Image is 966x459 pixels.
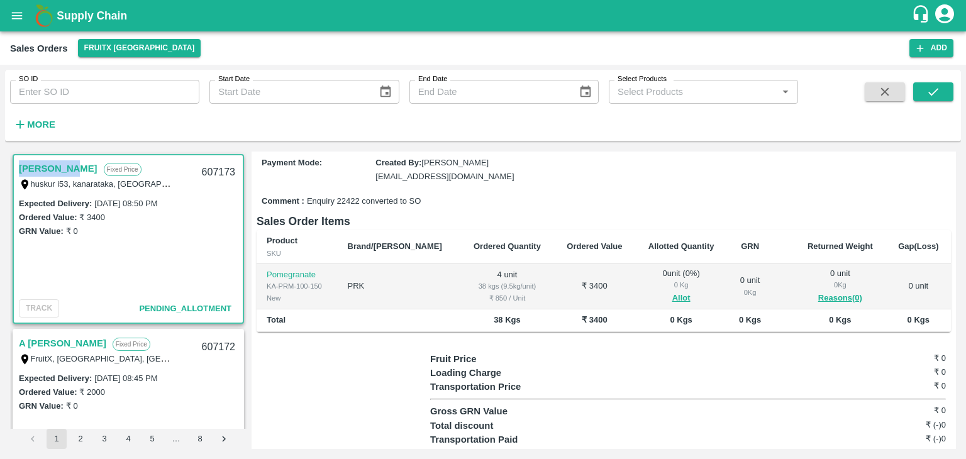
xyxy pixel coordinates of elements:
[804,291,876,306] button: Reasons(0)
[19,74,38,84] label: SO ID
[66,401,78,411] label: ₹ 0
[375,158,514,181] span: [PERSON_NAME][EMAIL_ADDRESS][DOMAIN_NAME]
[194,333,243,362] div: 607172
[860,352,946,365] h6: ₹ 0
[554,264,635,310] td: ₹ 3400
[886,264,951,310] td: 0 unit
[933,3,956,29] div: account of current user
[10,40,68,57] div: Sales Orders
[348,241,442,251] b: Brand/[PERSON_NAME]
[860,366,946,379] h6: ₹ 0
[79,213,105,222] label: ₹ 3400
[262,158,322,167] label: Payment Mode :
[3,1,31,30] button: open drawer
[27,119,55,130] strong: More
[214,429,234,449] button: Go to next page
[430,366,559,380] p: Loading Charge
[10,114,58,135] button: More
[209,80,369,104] input: Start Date
[139,304,231,313] span: Pending_Allotment
[409,80,569,104] input: End Date
[430,352,559,366] p: Fruit Price
[47,429,67,449] button: page 1
[430,433,559,446] p: Transportation Paid
[737,275,762,298] div: 0 unit
[31,3,57,28] img: logo
[257,213,951,230] h6: Sales Order Items
[21,429,236,449] nav: pagination navigation
[470,280,544,292] div: 38 kgs (9.5kg/unit)
[741,241,759,251] b: GRN
[474,241,541,251] b: Ordered Quantity
[672,291,691,306] button: Allot
[648,241,714,251] b: Allotted Quantity
[860,380,946,392] h6: ₹ 0
[618,74,667,84] label: Select Products
[31,353,346,363] label: FruitX, [GEOGRAPHIC_DATA], [GEOGRAPHIC_DATA] Urban, [GEOGRAPHIC_DATA]
[94,199,157,208] label: [DATE] 08:50 PM
[19,335,106,351] a: A [PERSON_NAME]
[104,163,142,176] p: Fixed Price
[829,315,851,324] b: 0 Kgs
[267,315,286,324] b: Total
[430,404,559,418] p: Gross GRN Value
[19,160,97,177] a: [PERSON_NAME]
[142,429,162,449] button: Go to page 5
[645,268,718,306] div: 0 unit ( 0 %)
[804,279,876,290] div: 0 Kg
[19,401,64,411] label: GRN Value:
[19,387,77,397] label: Ordered Value:
[194,158,243,187] div: 607173
[79,387,105,397] label: ₹ 2000
[739,315,761,324] b: 0 Kgs
[911,4,933,27] div: customer-support
[460,264,554,310] td: 4 unit
[645,279,718,290] div: 0 Kg
[670,315,692,324] b: 0 Kgs
[737,287,762,298] div: 0 Kg
[70,429,91,449] button: Go to page 2
[94,429,114,449] button: Go to page 3
[19,226,64,236] label: GRN Value:
[267,236,297,245] b: Product
[31,179,621,189] label: huskur i53, kanarataka, [GEOGRAPHIC_DATA], [GEOGRAPHIC_DATA] ([GEOGRAPHIC_DATA]) Urban, [GEOGRAPH...
[218,74,250,84] label: Start Date
[10,80,199,104] input: Enter SO ID
[574,80,597,104] button: Choose date
[374,80,397,104] button: Choose date
[898,241,938,251] b: Gap(Loss)
[860,433,946,445] h6: ₹ (-)0
[57,7,911,25] a: Supply Chain
[808,241,873,251] b: Returned Weight
[19,199,92,208] label: Expected Delivery :
[307,196,421,207] span: Enquiry 22422 converted to SO
[78,39,201,57] button: Select DC
[418,74,447,84] label: End Date
[430,380,559,394] p: Transportation Price
[19,213,77,222] label: Ordered Value:
[267,248,328,259] div: SKU
[113,338,150,351] p: Fixed Price
[494,315,521,324] b: 38 Kgs
[777,84,794,100] button: Open
[470,292,544,304] div: ₹ 850 / Unit
[909,39,953,57] button: Add
[860,404,946,417] h6: ₹ 0
[338,264,460,310] td: PRK
[267,292,328,304] div: New
[582,315,608,324] b: ₹ 3400
[567,241,622,251] b: Ordered Value
[94,373,157,383] label: [DATE] 08:45 PM
[860,419,946,431] h6: ₹ (-)0
[190,429,210,449] button: Go to page 8
[430,419,559,433] p: Total discount
[375,158,421,167] label: Created By :
[613,84,774,100] input: Select Products
[19,373,92,383] label: Expected Delivery :
[804,268,876,306] div: 0 unit
[267,269,328,281] p: Pomegranate
[908,315,930,324] b: 0 Kgs
[166,433,186,445] div: …
[267,280,328,292] div: KA-PRM-100-150
[262,196,304,207] label: Comment :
